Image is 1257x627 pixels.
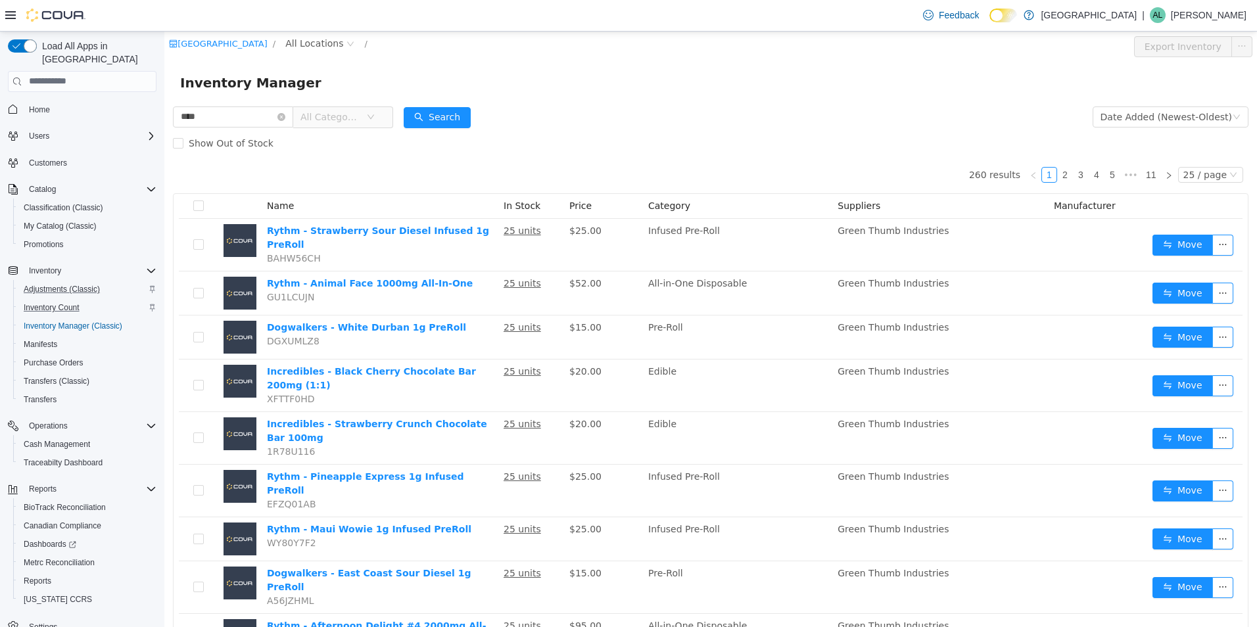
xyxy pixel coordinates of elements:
[29,421,68,431] span: Operations
[988,449,1049,470] button: icon: swapMove
[18,536,82,552] a: Dashboards
[24,539,76,549] span: Dashboards
[405,246,437,257] span: $52.00
[18,518,156,534] span: Canadian Compliance
[29,158,67,168] span: Customers
[18,373,156,389] span: Transfers (Classic)
[18,237,156,252] span: Promotions
[988,203,1049,224] button: icon: swapMove
[103,335,312,359] a: Incredibles - Black Cherry Chocolate Bar 200mg (1:1)
[16,41,165,62] span: Inventory Manager
[24,418,73,434] button: Operations
[18,436,156,452] span: Cash Management
[24,481,156,497] span: Reports
[103,564,150,574] span: A56JZHML
[405,169,427,179] span: Price
[29,266,61,276] span: Inventory
[103,304,155,315] span: DGXUMLZ8
[24,339,57,350] span: Manifests
[24,502,106,513] span: BioTrack Reconciliation
[59,289,92,322] img: Dogwalkers - White Durban 1g PreRoll placeholder
[479,187,668,240] td: Infused Pre-Roll
[24,202,103,213] span: Classification (Classic)
[673,335,784,345] span: Green Thumb Industries
[941,136,955,151] a: 5
[339,536,377,547] u: 25 units
[13,298,162,317] button: Inventory Count
[673,290,784,301] span: Green Thumb Industries
[1171,7,1246,23] p: [PERSON_NAME]
[18,200,156,216] span: Classification (Classic)
[673,440,784,450] span: Green Thumb Industries
[1065,139,1073,149] i: icon: down
[479,381,668,433] td: Edible
[18,392,62,407] a: Transfers
[24,358,83,368] span: Purchase Orders
[24,221,97,231] span: My Catalog (Classic)
[18,436,95,452] a: Cash Management
[909,136,924,151] a: 3
[103,415,151,425] span: 1R78U116
[3,127,162,145] button: Users
[103,169,130,179] span: Name
[13,280,162,298] button: Adjustments (Classic)
[865,140,873,148] i: icon: left
[925,136,939,151] a: 4
[878,136,892,151] a: 1
[24,263,156,279] span: Inventory
[1048,203,1069,224] button: icon: ellipsis
[956,135,977,151] span: •••
[59,245,92,278] img: Rythm - Animal Face 1000mg All-In-One placeholder
[13,535,162,553] a: Dashboards
[13,498,162,517] button: BioTrack Reconciliation
[13,317,162,335] button: Inventory Manager (Classic)
[1001,140,1008,148] i: icon: right
[182,9,190,16] i: icon: close-circle
[59,193,92,225] img: Rythm - Strawberry Sour Diesel Infused 1g PreRoll placeholder
[405,194,437,204] span: $25.00
[18,300,85,315] a: Inventory Count
[18,218,102,234] a: My Catalog (Classic)
[18,318,156,334] span: Inventory Manager (Classic)
[24,557,95,568] span: Metrc Reconciliation
[103,387,323,411] a: Incredibles - Strawberry Crunch Chocolate Bar 100mg
[405,335,437,345] span: $20.00
[103,506,152,517] span: WY80Y7F2
[1019,136,1062,151] div: 25 / page
[3,262,162,280] button: Inventory
[29,104,50,115] span: Home
[24,594,92,605] span: [US_STATE] CCRS
[59,438,92,471] img: Rythm - Pineapple Express 1g Infused PreRoll placeholder
[24,302,80,313] span: Inventory Count
[3,100,162,119] button: Home
[673,492,784,503] span: Green Thumb Industries
[18,592,156,607] span: Washington CCRS
[405,440,437,450] span: $25.00
[893,135,909,151] li: 2
[19,106,114,117] span: Show Out of Stock
[909,135,924,151] li: 3
[339,335,377,345] u: 25 units
[18,373,95,389] a: Transfers (Classic)
[18,455,156,471] span: Traceabilty Dashboard
[3,480,162,498] button: Reports
[29,131,49,141] span: Users
[889,169,951,179] span: Manufacturer
[988,396,1049,417] button: icon: swapMove
[918,2,984,28] a: Feedback
[1048,449,1069,470] button: icon: ellipsis
[24,418,156,434] span: Operations
[673,536,784,547] span: Green Thumb Industries
[103,492,307,503] a: Rythm - Maui Wowie 1g Infused PreRoll
[103,536,306,561] a: Dogwalkers - East Coast Sour Diesel 1g PreRoll
[103,362,151,373] span: XFTTF0HD
[988,295,1049,316] button: icon: swapMove
[936,76,1068,95] div: Date Added (Newest-Oldest)
[13,217,162,235] button: My Catalog (Classic)
[988,344,1049,365] button: icon: swapMove
[988,546,1049,567] button: icon: swapMove
[24,155,72,171] a: Customers
[1068,81,1076,91] i: icon: down
[339,194,377,204] u: 25 units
